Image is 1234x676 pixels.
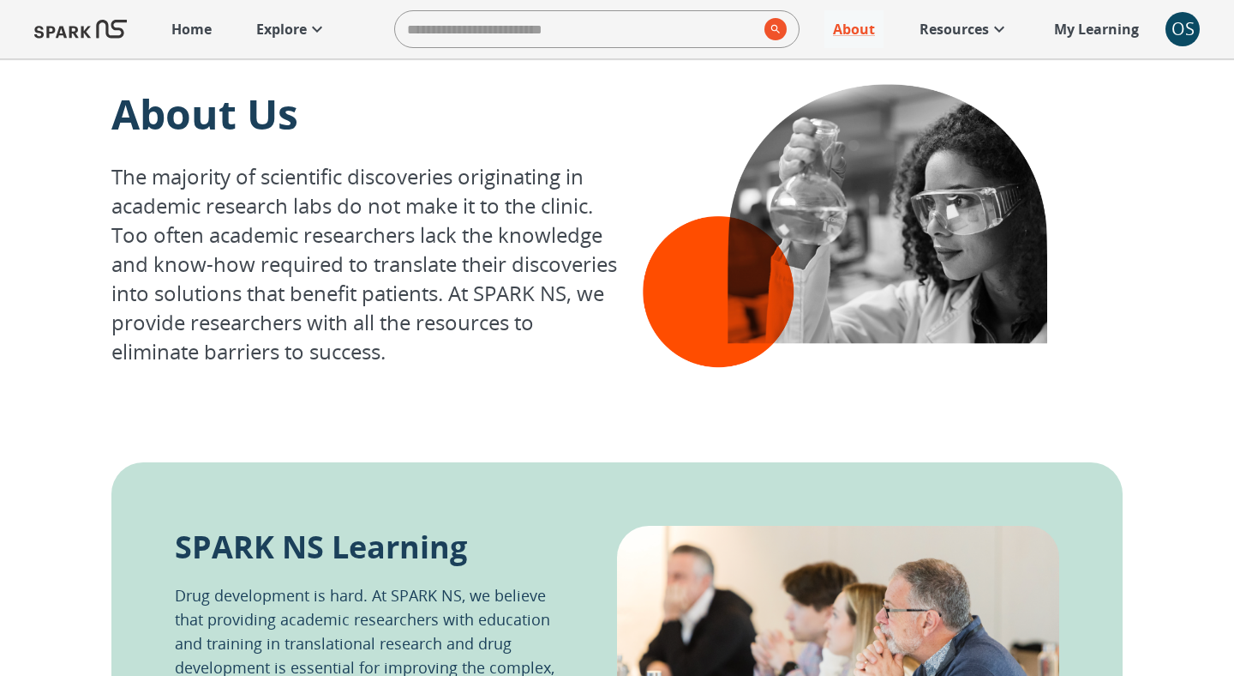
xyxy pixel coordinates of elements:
[758,11,787,47] button: search
[171,19,212,39] p: Home
[824,10,884,48] a: About
[175,526,467,568] p: SPARK NS Learning
[111,162,617,366] p: The majority of scientific discoveries originating in academic research labs do not make it to th...
[1054,19,1139,39] p: My Learning
[111,86,617,142] p: About Us
[920,19,989,39] p: Resources
[833,19,875,39] p: About
[163,10,220,48] a: Home
[34,9,127,50] img: Logo of SPARK at Stanford
[1165,12,1200,46] button: account of current user
[911,10,1018,48] a: Resources
[1165,12,1200,46] div: OS
[256,19,307,39] p: Explore
[1045,10,1148,48] a: My Learning
[248,10,336,48] a: Explore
